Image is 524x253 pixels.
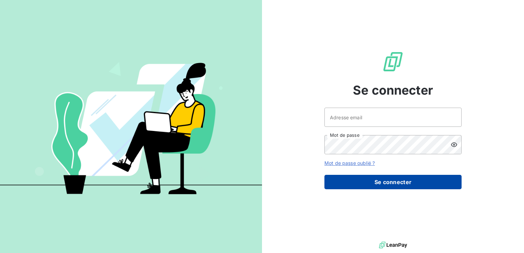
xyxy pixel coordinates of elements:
input: placeholder [324,108,462,127]
a: Mot de passe oublié ? [324,160,375,166]
button: Se connecter [324,175,462,189]
img: logo [379,240,407,250]
span: Se connecter [353,81,433,99]
img: Logo LeanPay [382,51,404,73]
